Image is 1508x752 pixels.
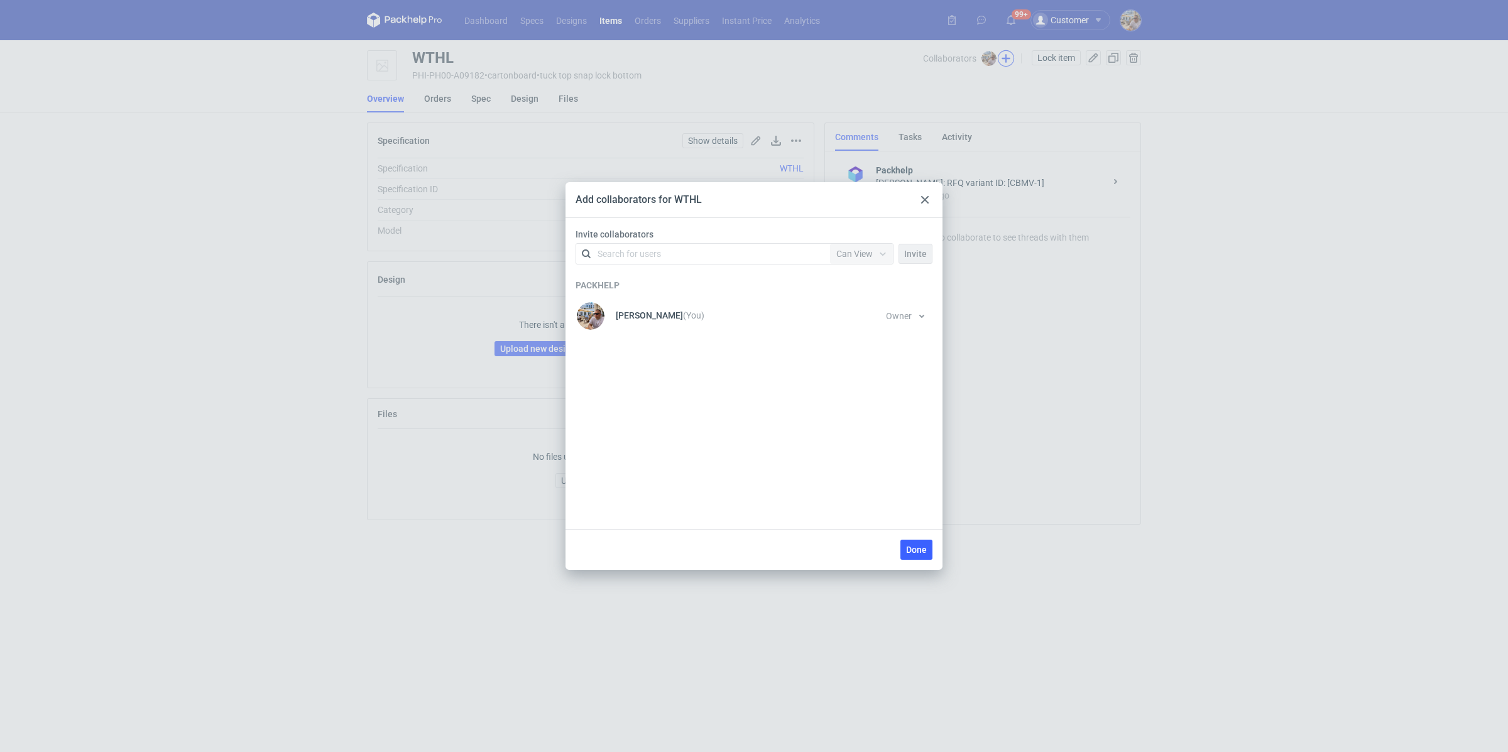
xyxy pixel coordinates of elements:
small: (You) [683,310,704,320]
div: Add collaborators for WTHL [576,193,702,207]
div: Michał Palasek [576,301,606,331]
h3: Packhelp [576,280,930,291]
button: Invite [899,244,932,264]
p: [PERSON_NAME] [616,310,704,320]
span: Done [906,545,927,554]
span: Owner [886,312,912,320]
button: Owner [880,306,930,326]
label: Invite collaborators [576,228,937,241]
button: Done [900,540,932,560]
div: Search for users [598,248,661,260]
span: Invite [904,249,927,258]
img: Michał Palasek [577,302,604,330]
